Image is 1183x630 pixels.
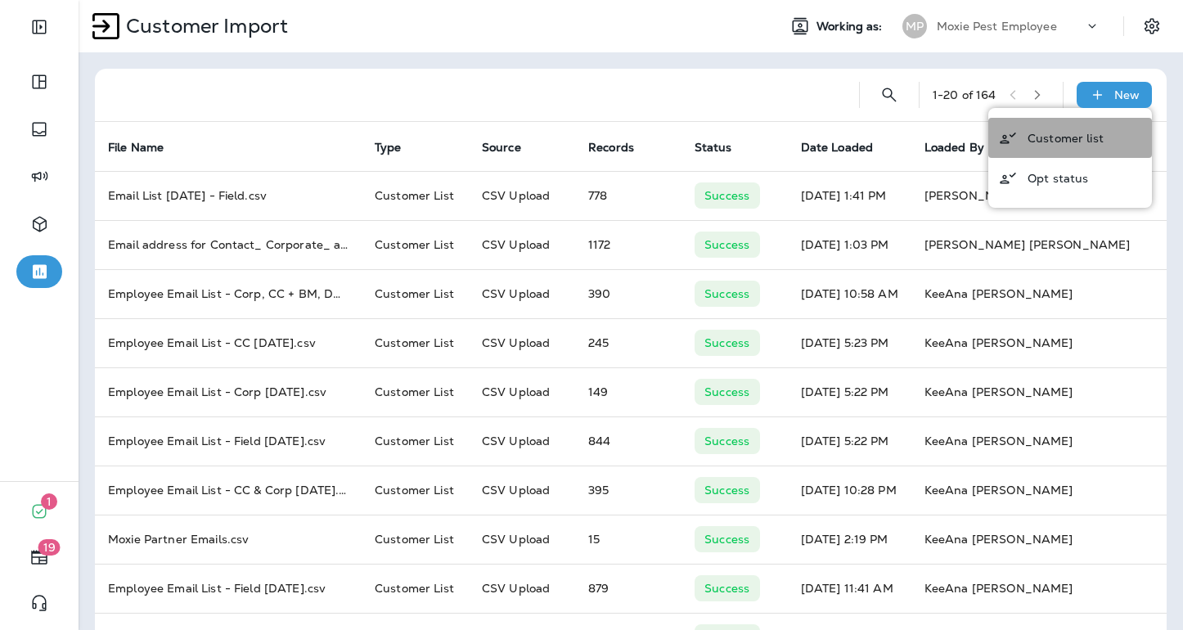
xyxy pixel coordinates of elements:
p: Opt status [1028,172,1088,185]
p: Success [704,238,749,251]
td: Customer List [362,220,469,269]
td: Customer List [362,515,469,564]
td: [DATE] 5:22 PM [788,416,911,466]
td: Customer List [362,564,469,613]
td: Customer List [362,416,469,466]
p: Moxie Pest Employee [937,20,1057,33]
td: 245 [575,318,681,367]
td: Email address for Contact_ Corporate_ and Field [DATE] - Email address for Contact_ Corporate_ an... [95,220,362,269]
td: 844 [575,416,681,466]
td: [DATE] 10:28 PM [788,466,911,515]
td: [DATE] 5:23 PM [788,318,911,367]
span: Records [588,140,655,155]
span: File Name [108,140,185,155]
td: CSV Upload [469,466,575,515]
td: 390 [575,269,681,318]
span: Type [375,140,423,155]
span: Working as: [816,20,886,34]
td: Employee Email List - Field [DATE].csv [95,416,362,466]
td: KeeAna [PERSON_NAME] [911,416,1167,466]
td: CSV Upload [469,515,575,564]
button: 1 [16,495,62,528]
td: CSV Upload [469,367,575,416]
td: Customer List [362,269,469,318]
td: KeeAna [PERSON_NAME] [911,318,1167,367]
td: [DATE] 2:19 PM [788,515,911,564]
span: Type [375,141,402,155]
p: Success [704,484,749,497]
td: Employee Email List - CC & Corp [DATE].csv [95,466,362,515]
td: CSV Upload [469,220,575,269]
td: KeeAna [PERSON_NAME] [911,367,1167,416]
td: CSV Upload [469,416,575,466]
span: 19 [38,539,61,556]
button: Opt status [988,158,1152,198]
p: New [1114,88,1140,101]
p: Success [704,434,749,448]
span: Status [695,140,753,155]
div: MP [902,14,927,38]
td: KeeAna [PERSON_NAME] [911,466,1167,515]
button: Customer list [988,118,1152,158]
td: 15 [575,515,681,564]
p: Success [704,385,749,398]
td: 1172 [575,220,681,269]
td: Customer List [362,466,469,515]
span: Source [482,140,542,155]
span: Loaded By [924,141,984,155]
span: Loaded By [924,140,1005,155]
span: Records [588,141,634,155]
button: Expand Sidebar [16,11,62,43]
p: Success [704,189,749,202]
span: Date Loaded [801,140,895,155]
td: CSV Upload [469,564,575,613]
td: KeeAna [PERSON_NAME] [911,515,1167,564]
p: Success [704,533,749,546]
span: Source [482,141,521,155]
button: Search Import [873,79,906,111]
td: CSV Upload [469,171,575,220]
td: Employee Email List - Corp [DATE].csv [95,367,362,416]
td: KeeAna [PERSON_NAME] [911,564,1167,613]
span: Status [695,141,732,155]
td: [DATE] 1:03 PM [788,220,911,269]
td: Customer List [362,171,469,220]
td: 395 [575,466,681,515]
p: Success [704,336,749,349]
span: Date Loaded [801,141,874,155]
td: 149 [575,367,681,416]
td: Employee Email List - CC [DATE].csv [95,318,362,367]
td: [PERSON_NAME] [PERSON_NAME] [911,220,1167,269]
p: Customer list [1028,132,1104,145]
td: Moxie Partner Emails.csv [95,515,362,564]
span: 1 [41,493,57,510]
td: [DATE] 5:22 PM [788,367,911,416]
td: [DATE] 1:41 PM [788,171,911,220]
td: Customer List [362,318,469,367]
p: Customer Import [119,14,288,38]
td: [DATE] 10:58 AM [788,269,911,318]
button: 19 [16,541,62,574]
span: File Name [108,141,164,155]
p: Success [704,582,749,595]
td: Employee Email List - Field [DATE].csv [95,564,362,613]
td: Email List [DATE] - Field.csv [95,171,362,220]
td: 879 [575,564,681,613]
td: 778 [575,171,681,220]
div: 1 - 20 of 164 [933,88,996,101]
td: CSV Upload [469,269,575,318]
td: Employee Email List - Corp, CC + BM, DM [DATE].csv [95,269,362,318]
td: [DATE] 11:41 AM [788,564,911,613]
td: Customer List [362,367,469,416]
td: KeeAna [PERSON_NAME] [911,269,1167,318]
td: [PERSON_NAME] [PERSON_NAME] [911,171,1167,220]
td: CSV Upload [469,318,575,367]
button: Settings [1137,11,1167,41]
p: Success [704,287,749,300]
